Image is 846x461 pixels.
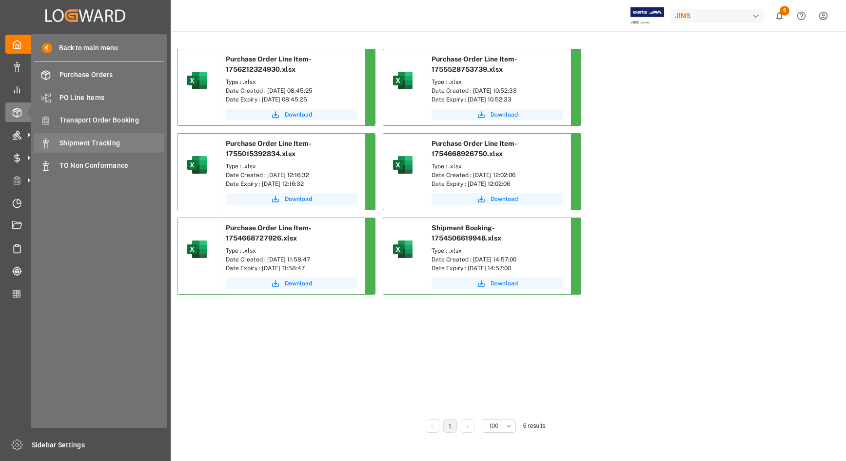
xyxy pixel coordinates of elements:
[489,421,498,430] span: 100
[432,193,563,205] button: Download
[226,162,357,171] div: Type : .xlsx
[5,239,165,258] a: Sailing Schedules
[226,246,357,255] div: Type : .xlsx
[59,115,164,125] span: Transport Order Booking
[491,195,518,203] span: Download
[461,419,474,433] li: Next Page
[34,88,164,107] a: PO Line Items
[34,133,164,152] a: Shipment Tracking
[432,86,563,95] div: Date Created : [DATE] 10:52:33
[443,419,457,433] li: 1
[432,171,563,180] div: Date Created : [DATE] 12:02:06
[226,171,357,180] div: Date Created : [DATE] 12:16:32
[285,110,312,119] span: Download
[59,160,164,171] span: TO Non Conformance
[34,111,164,130] a: Transport Order Booking
[790,5,812,27] button: Help Center
[432,109,563,120] button: Download
[780,6,789,16] span: 6
[5,261,165,281] a: Tracking Shipment
[285,195,312,203] span: Download
[432,246,563,255] div: Type : .xlsx
[671,6,768,25] button: JIMS
[391,153,414,177] img: microsoft-excel-2019--v1.png
[5,284,165,303] a: CO2 Calculator
[185,69,209,92] img: microsoft-excel-2019--v1.png
[226,255,357,264] div: Date Created : [DATE] 11:58:47
[59,138,164,148] span: Shipment Tracking
[226,264,357,273] div: Date Expiry : [DATE] 11:58:47
[32,440,167,450] span: Sidebar Settings
[448,423,452,430] a: 1
[432,78,563,86] div: Type : .xlsx
[432,264,563,273] div: Date Expiry : [DATE] 14:57:00
[226,55,312,73] span: Purchase Order Line Item-1756212324930.xlsx
[426,419,439,433] li: Previous Page
[491,279,518,288] span: Download
[491,110,518,119] span: Download
[59,93,164,103] span: PO Line Items
[432,180,563,188] div: Date Expiry : [DATE] 12:02:06
[768,5,790,27] button: show 6 new notifications
[5,35,165,54] a: My Cockpit
[226,193,357,205] button: Download
[226,78,357,86] div: Type : .xlsx
[285,279,312,288] span: Download
[391,69,414,92] img: microsoft-excel-2019--v1.png
[432,224,501,242] span: Shipment Booking-1754506619948.xlsx
[34,156,164,175] a: TO Non Conformance
[432,95,563,104] div: Date Expiry : [DATE] 10:52:33
[226,95,357,104] div: Date Expiry : [DATE] 08:45:25
[5,193,165,212] a: Timeslot Management V2
[523,422,545,429] span: 6 results
[432,55,517,73] span: Purchase Order Line Item-1755528753739.xlsx
[671,9,765,23] div: JIMS
[226,86,357,95] div: Date Created : [DATE] 08:45:25
[226,109,357,120] button: Download
[185,153,209,177] img: microsoft-excel-2019--v1.png
[432,140,517,158] span: Purchase Order Line Item-1754668926750.xlsx
[226,278,357,289] button: Download
[5,57,165,76] a: Data Management
[5,80,165,99] a: My Reports
[52,43,118,53] span: Back to main menu
[391,238,414,261] img: microsoft-excel-2019--v1.png
[226,180,357,188] div: Date Expiry : [DATE] 12:16:32
[482,419,516,433] button: open menu
[226,140,312,158] span: Purchase Order Line Item-1755015392834.xlsx
[5,216,165,235] a: Document Management
[432,162,563,171] div: Type : .xlsx
[226,224,312,242] span: Purchase Order Line Item-1754668727926.xlsx
[59,70,164,80] span: Purchase Orders
[432,278,563,289] button: Download
[34,65,164,84] a: Purchase Orders
[185,238,209,261] img: microsoft-excel-2019--v1.png
[630,7,664,24] img: Exertis%20JAM%20-%20Email%20Logo.jpg_1722504956.jpg
[432,255,563,264] div: Date Created : [DATE] 14:57:00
